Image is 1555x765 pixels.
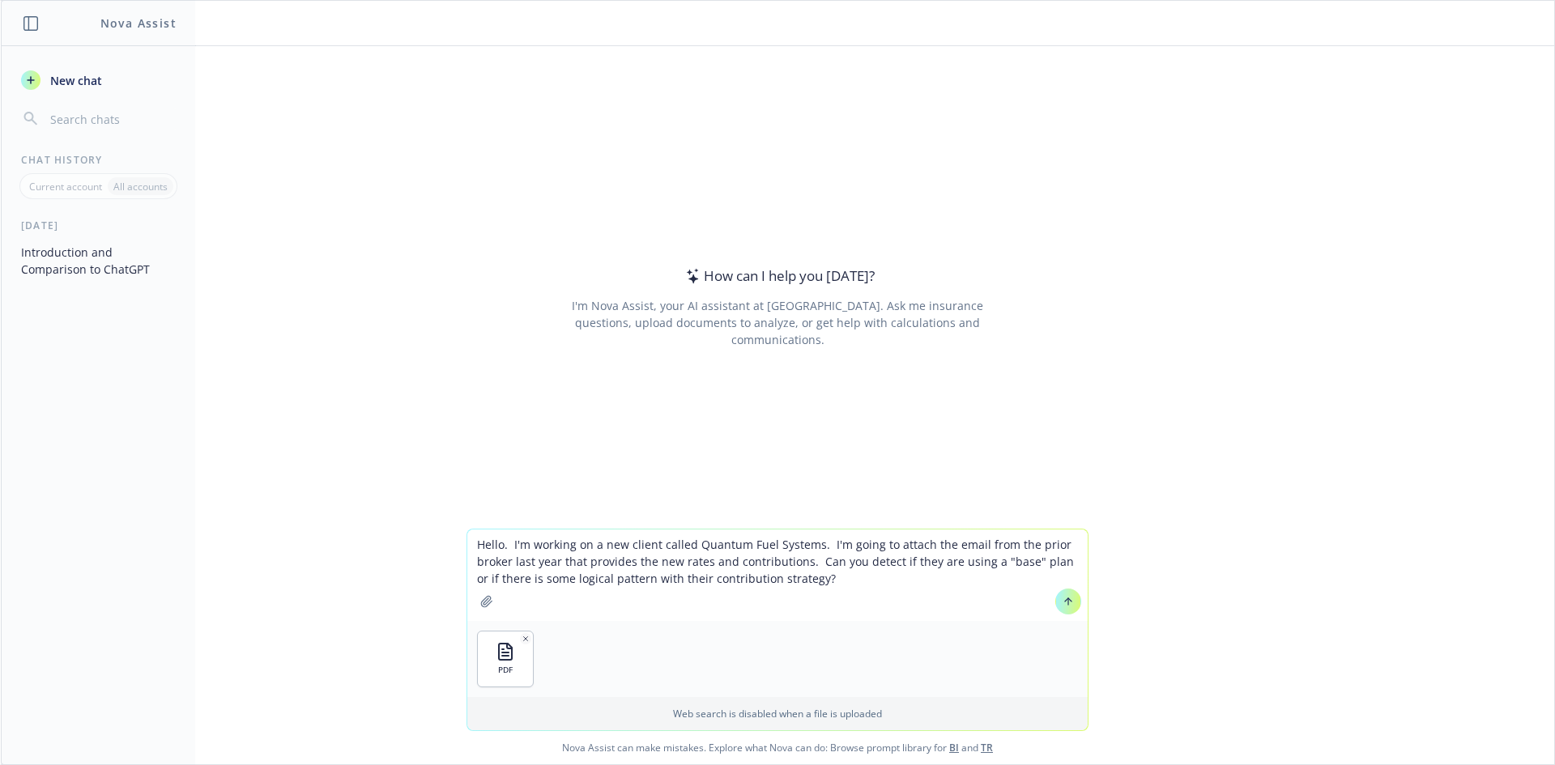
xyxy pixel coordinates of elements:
h1: Nova Assist [100,15,177,32]
button: PDF [478,631,533,686]
p: Current account [29,180,102,193]
button: New chat [15,66,182,95]
div: Chat History [2,153,195,167]
span: Nova Assist can make mistakes. Explore what Nova can do: Browse prompt library for and [7,731,1548,764]
input: Search chats [47,108,176,130]
span: PDF [498,665,513,675]
p: All accounts [113,180,168,193]
div: How can I help you [DATE]? [681,266,875,287]
a: TR [981,741,993,754]
a: BI [949,741,959,754]
div: [DATE] [2,219,195,232]
button: Introduction and Comparison to ChatGPT [15,239,182,283]
p: Web search is disabled when a file is uploaded [477,707,1078,720]
textarea: Hello. I'm working on a new client called Quantum Fuel Systems. I'm going to attach the email fro... [467,529,1088,621]
div: I'm Nova Assist, your AI assistant at [GEOGRAPHIC_DATA]. Ask me insurance questions, upload docum... [549,297,1005,348]
span: New chat [47,72,102,89]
